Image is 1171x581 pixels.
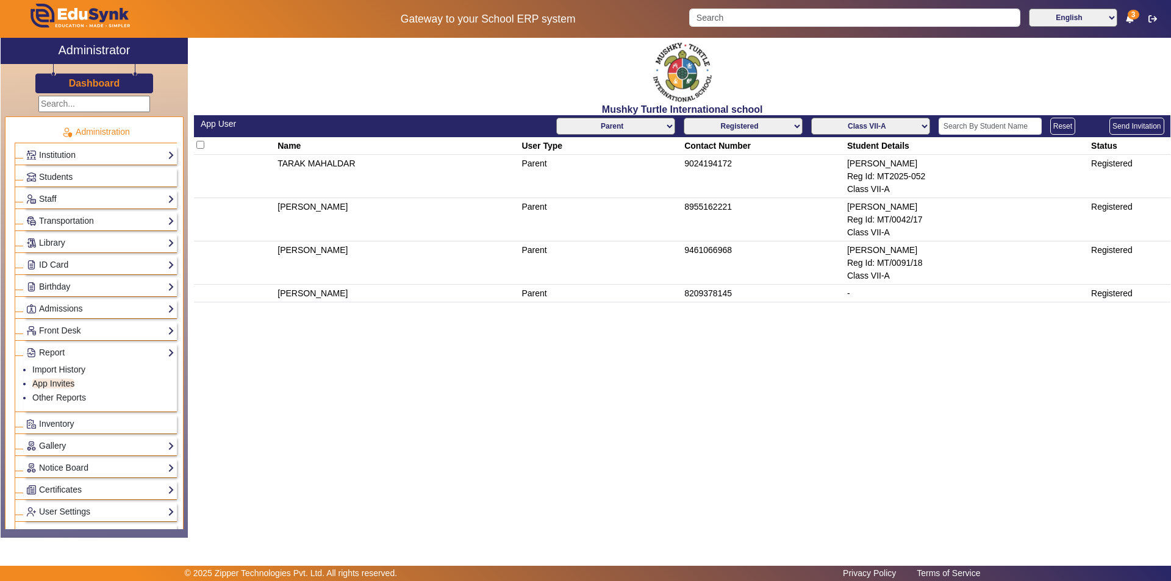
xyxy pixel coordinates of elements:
[59,43,131,57] h2: Administrator
[15,126,177,138] p: Administration
[520,198,682,241] td: Parent
[1089,285,1170,302] td: Registered
[682,155,845,198] td: 9024194172
[847,213,1087,226] div: Reg Id: MT/0042/17
[1128,10,1139,20] span: 3
[847,183,1087,196] div: Class VII-A
[38,96,150,112] input: Search...
[847,287,1087,300] div: -
[847,170,1087,183] div: Reg Id: MT2025-052
[1089,155,1170,198] td: Registered
[1109,118,1164,135] button: Send Invitation
[847,257,1087,269] div: Reg Id: MT/0091/18
[847,157,1087,170] div: [PERSON_NAME]
[185,567,398,580] p: © 2025 Zipper Technologies Pvt. Ltd. All rights reserved.
[837,565,902,581] a: Privacy Policy
[27,173,36,182] img: Students.png
[62,127,73,138] img: Administration.png
[68,77,121,90] a: Dashboard
[32,365,85,374] a: Import History
[201,118,676,130] div: App User
[1,38,188,64] a: Administrator
[652,41,713,104] img: f2cfa3ea-8c3d-4776-b57d-4b8cb03411bc
[689,9,1020,27] input: Search
[520,285,682,302] td: Parent
[682,285,845,302] td: 8209378145
[276,241,520,285] td: [PERSON_NAME]
[682,137,845,155] th: Contact Number
[26,417,174,431] a: Inventory
[276,155,520,198] td: TARAK MAHALDAR
[26,170,174,184] a: Students
[939,118,1042,135] input: Search By Student Name
[520,241,682,285] td: Parent
[1089,241,1170,285] td: Registered
[276,137,520,155] th: Name
[32,379,74,388] a: App Invites
[847,226,1087,239] div: Class VII-A
[194,104,1170,115] h2: Mushky Turtle International school
[276,285,520,302] td: [PERSON_NAME]
[847,201,1087,213] div: [PERSON_NAME]
[682,198,845,241] td: 8955162221
[845,137,1089,155] th: Student Details
[682,241,845,285] td: 9461066968
[1050,118,1075,135] button: Reset
[520,155,682,198] td: Parent
[299,13,676,26] h5: Gateway to your School ERP system
[847,269,1087,282] div: Class VII-A
[911,565,986,581] a: Terms of Service
[1089,137,1170,155] th: Status
[39,172,73,182] span: Students
[27,419,36,429] img: Inventory.png
[1089,198,1170,241] td: Registered
[520,137,682,155] th: User Type
[32,393,86,402] a: Other Reports
[276,198,520,241] td: [PERSON_NAME]
[39,419,74,429] span: Inventory
[847,244,1087,257] div: [PERSON_NAME]
[69,77,120,89] h3: Dashboard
